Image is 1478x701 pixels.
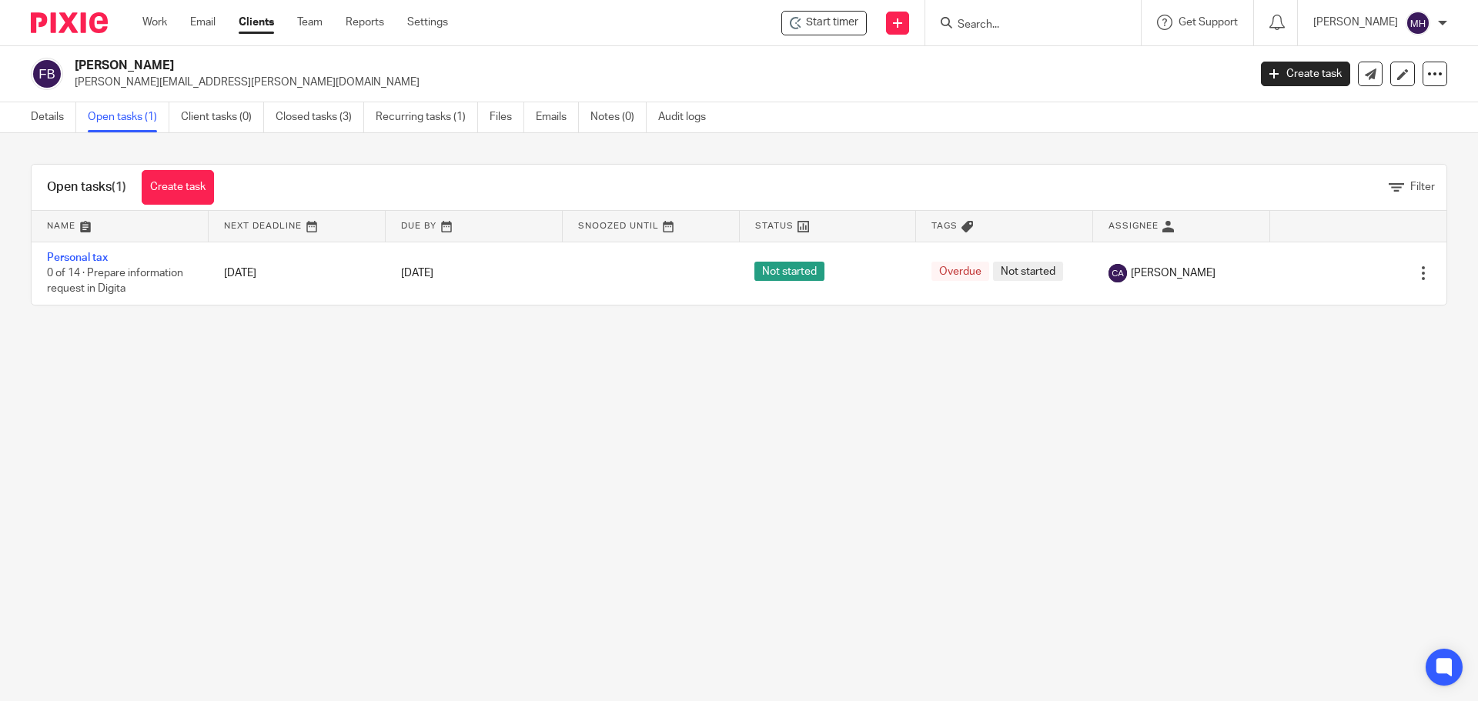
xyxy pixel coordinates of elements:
[658,102,717,132] a: Audit logs
[806,15,858,31] span: Start timer
[781,11,867,35] div: Francis Henry Britton
[31,12,108,33] img: Pixie
[1108,264,1127,282] img: svg%3E
[1179,17,1238,28] span: Get Support
[376,102,478,132] a: Recurring tasks (1)
[931,262,989,281] span: Overdue
[31,58,63,90] img: svg%3E
[1261,62,1350,86] a: Create task
[490,102,524,132] a: Files
[47,268,183,295] span: 0 of 14 · Prepare information request in Digita
[31,102,76,132] a: Details
[1131,265,1216,281] span: [PERSON_NAME]
[181,102,264,132] a: Client tasks (0)
[1313,15,1398,30] p: [PERSON_NAME]
[401,268,433,279] span: [DATE]
[1406,11,1430,35] img: svg%3E
[88,102,169,132] a: Open tasks (1)
[142,170,214,205] a: Create task
[112,181,126,193] span: (1)
[1410,182,1435,192] span: Filter
[956,18,1095,32] input: Search
[190,15,216,30] a: Email
[276,102,364,132] a: Closed tasks (3)
[578,222,659,230] span: Snoozed Until
[47,179,126,195] h1: Open tasks
[536,102,579,132] a: Emails
[931,222,958,230] span: Tags
[142,15,167,30] a: Work
[755,222,794,230] span: Status
[754,262,824,281] span: Not started
[75,75,1238,90] p: [PERSON_NAME][EMAIL_ADDRESS][PERSON_NAME][DOMAIN_NAME]
[47,252,108,263] a: Personal tax
[407,15,448,30] a: Settings
[239,15,274,30] a: Clients
[993,262,1063,281] span: Not started
[75,58,1005,74] h2: [PERSON_NAME]
[297,15,323,30] a: Team
[209,242,386,305] td: [DATE]
[346,15,384,30] a: Reports
[590,102,647,132] a: Notes (0)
